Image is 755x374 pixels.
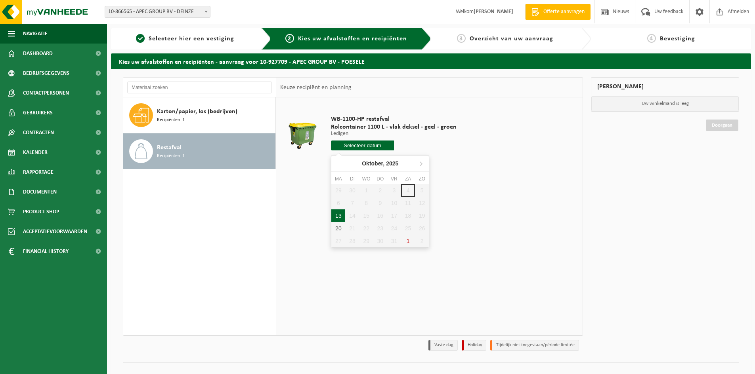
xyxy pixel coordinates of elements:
div: wo [359,175,373,183]
li: Tijdelijk niet toegestaan/période limitée [490,340,579,351]
span: Offerte aanvragen [541,8,587,16]
span: Bedrijfsgegevens [23,63,69,83]
h2: Kies uw afvalstoffen en recipiënten - aanvraag voor 10-927709 - APEC GROUP BV - POESELE [111,53,751,69]
span: Recipiënten: 1 [157,152,185,160]
span: Contactpersonen [23,83,69,103]
span: Rolcontainer 1100 L - vlak deksel - geel - groen [331,123,457,131]
span: Documenten [23,182,57,202]
div: vr [387,175,401,183]
div: Oktober, [359,157,401,170]
input: Selecteer datum [331,140,394,150]
div: zo [415,175,429,183]
span: Recipiënten: 1 [157,116,185,124]
span: Selecteer hier een vestiging [149,36,234,42]
span: 4 [647,34,656,43]
a: Doorgaan [706,120,738,131]
span: Dashboard [23,44,53,63]
span: 10-866565 - APEC GROUP BV - DEINZE [105,6,210,18]
li: Vaste dag [428,340,458,351]
span: 10-866565 - APEC GROUP BV - DEINZE [105,6,210,17]
span: 1 [136,34,145,43]
input: Materiaal zoeken [127,82,272,93]
div: ma [331,175,345,183]
span: Bevestiging [660,36,695,42]
div: 13 [331,209,345,222]
div: di [345,175,359,183]
a: Offerte aanvragen [525,4,591,20]
span: 2 [285,34,294,43]
span: Product Shop [23,202,59,222]
span: Kalender [23,142,48,162]
span: Rapportage [23,162,54,182]
span: Kies uw afvalstoffen en recipiënten [298,36,407,42]
p: Uw winkelmand is leeg [591,96,739,111]
span: Overzicht van uw aanvraag [470,36,553,42]
span: Financial History [23,241,69,261]
span: 3 [457,34,466,43]
a: 1Selecteer hier een vestiging [115,34,255,44]
div: 20 [331,222,345,235]
span: Gebruikers [23,103,53,123]
div: Keuze recipiënt en planning [276,78,356,97]
div: [PERSON_NAME] [591,77,739,96]
button: Restafval Recipiënten: 1 [123,133,276,169]
p: Ledigen [331,131,457,137]
span: WB-1100-HP restafval [331,115,457,123]
span: Contracten [23,123,54,142]
li: Holiday [462,340,486,351]
span: Acceptatievoorwaarden [23,222,87,241]
i: 2025 [386,161,398,166]
span: Restafval [157,143,182,152]
span: Navigatie [23,24,48,44]
strong: [PERSON_NAME] [474,9,513,15]
div: za [401,175,415,183]
button: Karton/papier, los (bedrijven) Recipiënten: 1 [123,97,276,133]
div: do [373,175,387,183]
span: Karton/papier, los (bedrijven) [157,107,237,116]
